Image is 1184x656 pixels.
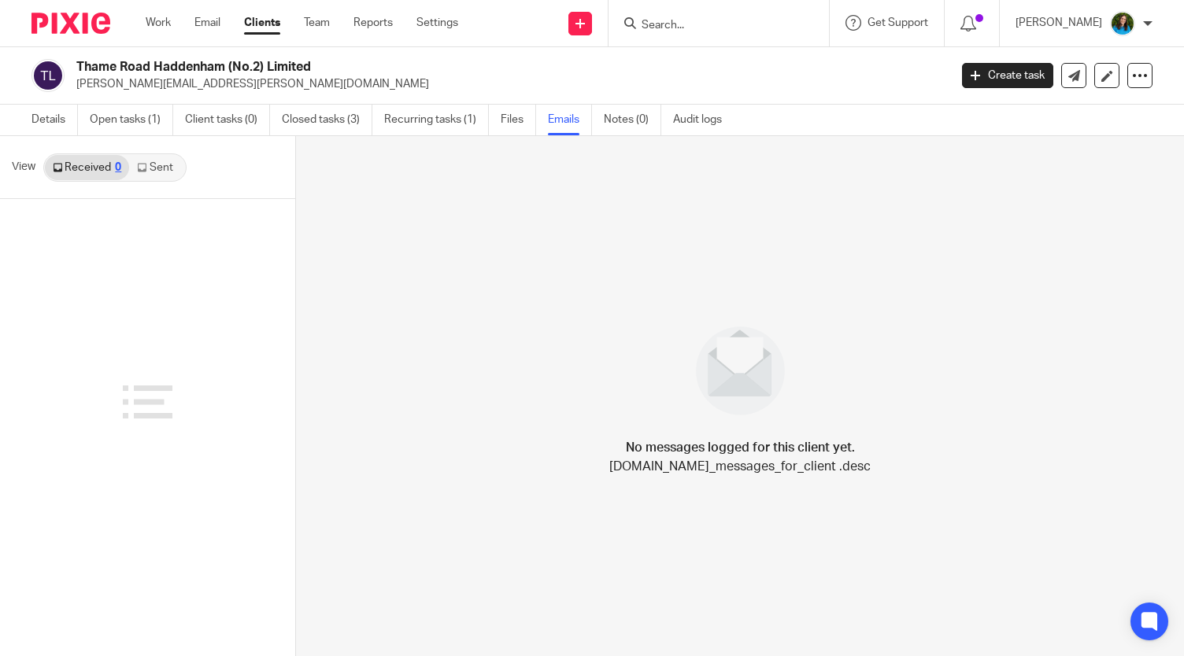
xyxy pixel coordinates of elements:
a: Clients [244,15,280,31]
h2: Thame Road Haddenham (No.2) Limited [76,59,766,76]
a: Reports [353,15,393,31]
span: Get Support [868,17,928,28]
span: View [12,159,35,175]
a: Work [146,15,171,31]
p: [PERSON_NAME] [1016,15,1102,31]
a: Open tasks (1) [90,105,173,135]
a: Audit logs [673,105,734,135]
img: svg%3E [31,59,65,92]
a: Recurring tasks (1) [384,105,489,135]
p: [DOMAIN_NAME]_messages_for_client .desc [609,457,871,476]
img: 19mgNEzy.jpeg [1110,11,1135,36]
a: Notes (0) [604,105,661,135]
a: Emails [548,105,592,135]
a: Sent [129,155,184,180]
a: Team [304,15,330,31]
a: Closed tasks (3) [282,105,372,135]
input: Search [640,19,782,33]
p: [PERSON_NAME][EMAIL_ADDRESS][PERSON_NAME][DOMAIN_NAME] [76,76,938,92]
a: Client tasks (0) [185,105,270,135]
img: Pixie [31,13,110,34]
a: Settings [416,15,458,31]
a: Create task [962,63,1053,88]
a: Files [501,105,536,135]
a: Email [194,15,220,31]
a: Details [31,105,78,135]
a: Received0 [45,155,129,180]
h4: No messages logged for this client yet. [626,438,855,457]
img: image [686,316,795,426]
div: 0 [115,162,121,173]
